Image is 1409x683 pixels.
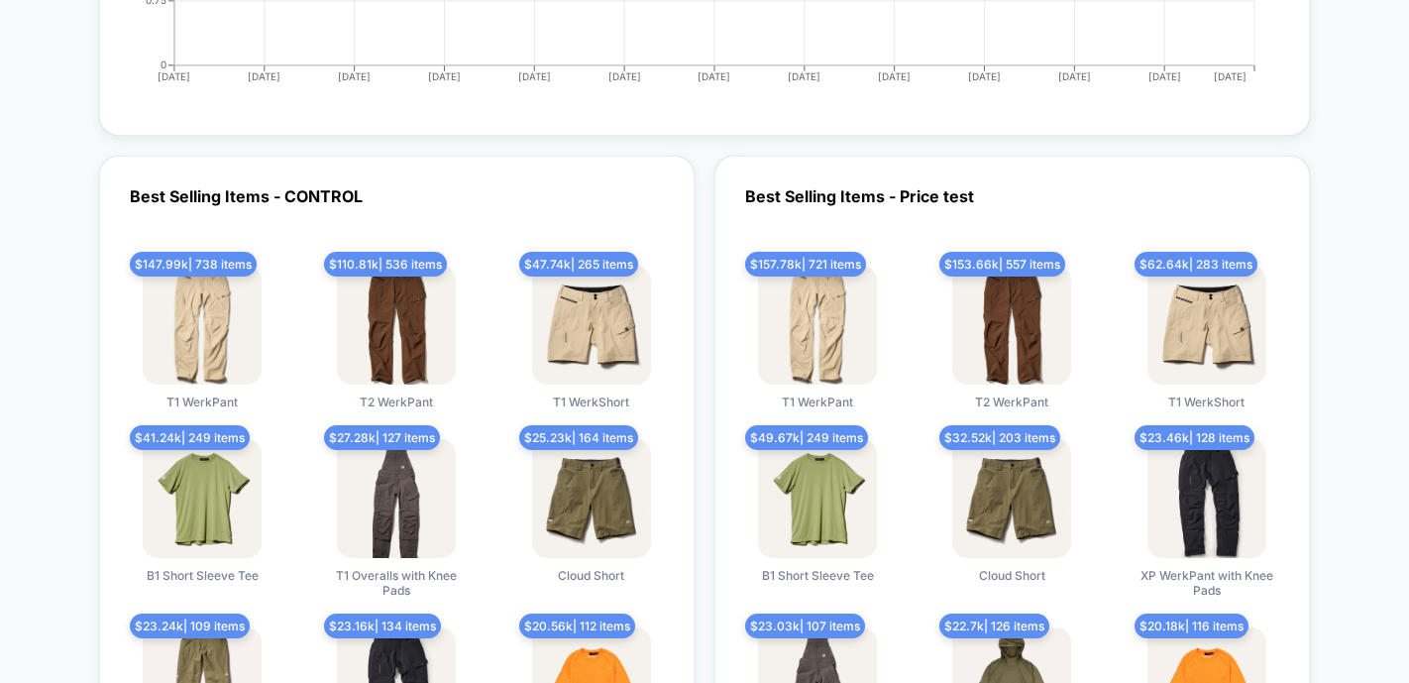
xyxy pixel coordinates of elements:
span: T1 WerkShort [1168,395,1245,409]
span: $ 147.99k | 738 items [130,252,257,277]
tspan: [DATE] [338,70,371,82]
span: $ 23.03k | 107 items [745,614,865,638]
span: $ 62.64k | 283 items [1135,252,1257,277]
span: XP WerkPant with Knee Pads [1133,568,1281,598]
img: produt [758,266,877,385]
tspan: 0 [161,58,166,70]
span: T2 WerkPant [360,395,433,409]
span: $ 32.52k | 203 items [939,425,1060,450]
tspan: [DATE] [1215,70,1247,82]
span: $ 22.7k | 126 items [939,614,1049,638]
span: $ 20.56k | 112 items [519,614,635,638]
span: $ 25.23k | 164 items [519,425,638,450]
span: $ 23.46k | 128 items [1135,425,1254,450]
tspan: [DATE] [1148,70,1181,82]
tspan: [DATE] [878,70,911,82]
tspan: [DATE] [608,70,641,82]
span: $ 153.66k | 557 items [939,252,1065,277]
span: T1 WerkPant [782,395,853,409]
img: produt [337,439,456,558]
span: Cloud Short [558,568,624,583]
img: produt [143,266,262,385]
img: produt [952,266,1071,385]
span: T2 WerkPant [975,395,1048,409]
span: B1 Short Sleeve Tee [762,568,874,583]
tspan: [DATE] [248,70,280,82]
img: produt [337,266,456,385]
span: T1 WerkShort [553,395,629,409]
tspan: [DATE] [518,70,551,82]
tspan: [DATE] [158,70,190,82]
span: $ 20.18k | 116 items [1135,614,1248,638]
tspan: [DATE] [788,70,820,82]
span: $ 41.24k | 249 items [130,425,250,450]
tspan: [DATE] [699,70,731,82]
img: produt [532,439,651,558]
span: $ 110.81k | 536 items [324,252,447,277]
img: produt [532,266,651,385]
span: $ 27.28k | 127 items [324,425,440,450]
tspan: [DATE] [968,70,1001,82]
span: B1 Short Sleeve Tee [147,568,259,583]
img: produt [143,439,262,558]
img: produt [952,439,1071,558]
span: $ 47.74k | 265 items [519,252,638,277]
span: T1 Overalls with Knee Pads [322,568,471,598]
tspan: [DATE] [428,70,461,82]
span: $ 23.16k | 134 items [324,614,441,638]
span: T1 WerkPant [166,395,238,409]
img: produt [758,439,877,558]
img: produt [1147,439,1266,558]
span: $ 49.67k | 249 items [745,425,868,450]
span: Cloud Short [979,568,1045,583]
span: $ 157.78k | 721 items [745,252,866,277]
span: $ 23.24k | 109 items [130,614,250,638]
img: produt [1147,266,1266,385]
tspan: [DATE] [1058,70,1091,82]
